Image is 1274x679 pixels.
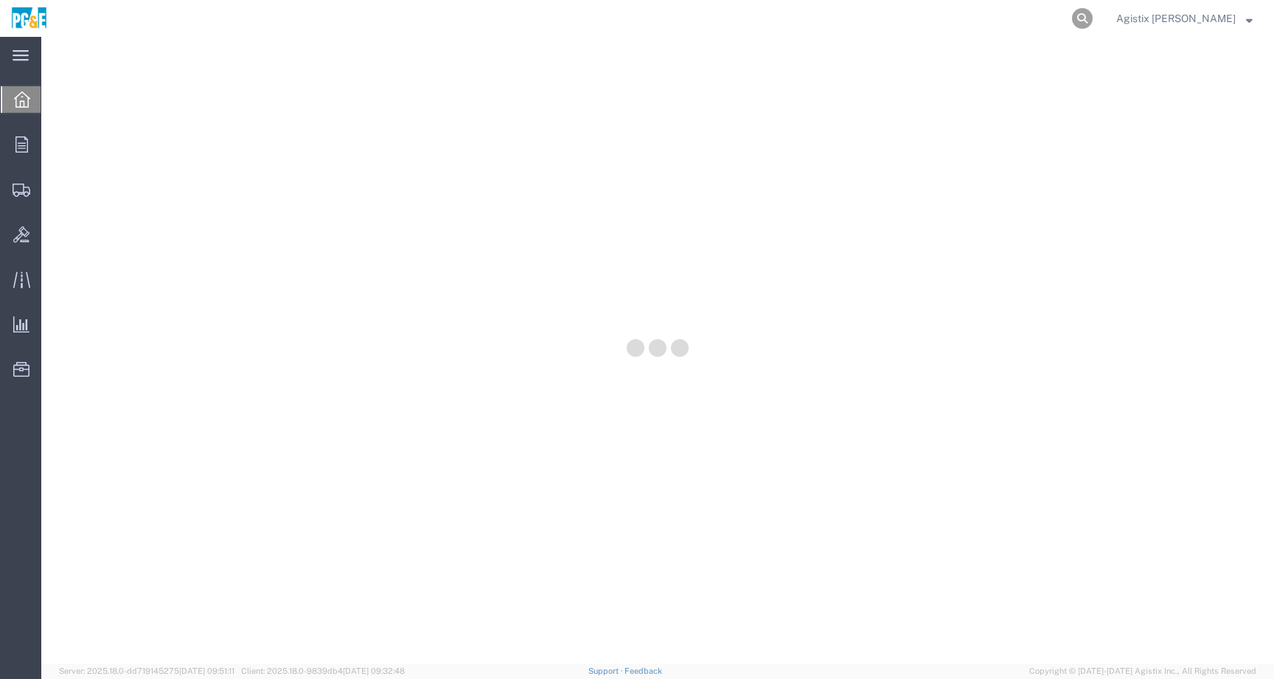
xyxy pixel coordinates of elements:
button: Agistix [PERSON_NAME] [1115,10,1253,27]
img: logo [10,7,48,29]
span: [DATE] 09:51:11 [179,666,234,675]
span: Copyright © [DATE]-[DATE] Agistix Inc., All Rights Reserved [1029,665,1256,678]
span: Agistix Foreman [1116,10,1236,27]
span: Server: 2025.18.0-dd719145275 [59,666,234,675]
a: Support [588,666,625,675]
span: Client: 2025.18.0-9839db4 [241,666,405,675]
a: Feedback [624,666,662,675]
span: [DATE] 09:32:48 [343,666,405,675]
